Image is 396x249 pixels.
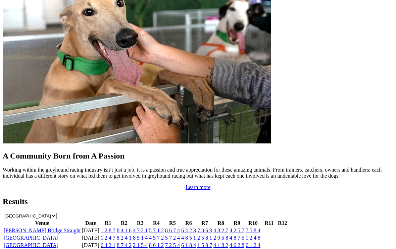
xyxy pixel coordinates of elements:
a: 1 2 8 7 [101,228,115,233]
a: 2 5 8 1 [197,235,212,241]
th: Date [82,220,100,227]
p: Working within the greyhound racing industry isn’t just a job, it is a passion and true appreciat... [3,167,393,179]
a: 6 4 2 3 [181,228,196,233]
a: 4 6 2 8 [230,242,244,248]
a: 8 2 4 1 [117,235,132,241]
a: 8 5 1 4 [133,235,148,241]
th: R8 [213,220,229,227]
th: R11 [261,220,277,227]
th: R6 [181,220,196,227]
th: Venue [3,220,81,227]
a: 8 7 4 2 [117,242,132,248]
th: R4 [149,220,164,227]
a: 6 4 2 1 [101,242,115,248]
th: R3 [133,220,148,227]
a: 7 8 6 3 [197,228,212,233]
th: R5 [165,220,180,227]
td: [DATE] [82,242,100,249]
h2: A Community Born from A Passion [3,151,393,161]
a: 7 5 8 4 [246,228,260,233]
a: 6 1 8 4 [181,242,196,248]
a: 8 4 1 6 [117,228,132,233]
th: R9 [229,220,245,227]
th: R10 [245,220,261,227]
a: 4 8 7 5 [230,235,244,241]
a: 2 1 5 4 [133,242,148,248]
a: [PERSON_NAME] Bridge Straight [4,228,81,233]
a: 5 7 2 4 [165,235,180,241]
a: 8 6 1 2 [149,242,164,248]
a: 1 2 4 7 [101,235,115,241]
a: 4 8 5 1 [181,235,196,241]
th: R12 [278,220,288,227]
a: [GEOGRAPHIC_DATA] [4,242,58,248]
a: 7 2 5 4 [165,242,180,248]
a: 2 9 5 8 [213,235,228,241]
th: R1 [100,220,116,227]
a: 1 5 8 7 [197,242,212,248]
a: 4 8 2 7 [213,228,228,233]
a: 5 7 1 2 [149,228,164,233]
a: [GEOGRAPHIC_DATA] [4,235,58,241]
th: R2 [116,220,132,227]
td: [DATE] [82,235,100,241]
a: Learn more [186,184,210,190]
a: 4 1 8 2 [213,242,228,248]
a: 6 1 2 4 [246,242,260,248]
a: 4 2 5 7 [230,228,244,233]
a: 4 7 2 1 [133,228,148,233]
a: 8 6 7 4 [165,228,180,233]
th: R7 [197,220,212,227]
a: 1 2 4 8 [246,235,260,241]
h2: Results [3,197,393,206]
a: 4 5 7 2 [149,235,164,241]
td: [DATE] [82,227,100,234]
